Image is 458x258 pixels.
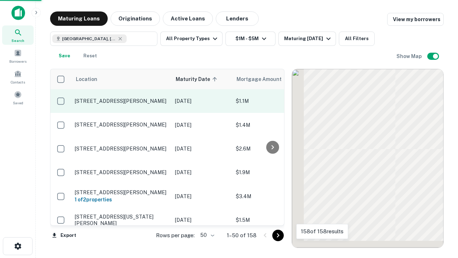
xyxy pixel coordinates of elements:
[13,100,23,106] span: Saved
[53,49,76,63] button: Save your search to get updates of matches that match your search criteria.
[232,69,311,89] th: Mortgage Amount
[175,145,229,153] p: [DATE]
[236,97,307,105] p: $1.1M
[9,58,26,64] span: Borrowers
[75,169,168,176] p: [STREET_ADDRESS][PERSON_NAME]
[50,11,108,26] button: Maturing Loans
[11,38,24,43] span: Search
[2,67,34,86] a: Contacts
[75,196,168,204] h6: 1 of 2 properties
[75,98,168,104] p: [STREET_ADDRESS][PERSON_NAME]
[2,88,34,107] a: Saved
[422,201,458,235] iframe: Chat Widget
[160,32,223,46] button: All Property Types
[198,230,215,240] div: 50
[175,216,229,224] p: [DATE]
[236,121,307,129] p: $1.4M
[175,168,229,176] p: [DATE]
[227,231,257,240] p: 1–50 of 158
[236,145,307,153] p: $2.6M
[156,231,195,240] p: Rows per page:
[62,35,116,42] span: [GEOGRAPHIC_DATA], [GEOGRAPHIC_DATA], [GEOGRAPHIC_DATA]
[339,32,375,46] button: All Filters
[163,11,213,26] button: Active Loans
[11,79,25,85] span: Contacts
[284,34,333,43] div: Maturing [DATE]
[71,69,171,89] th: Location
[278,32,336,46] button: Maturing [DATE]
[225,32,276,46] button: $1M - $5M
[2,46,34,66] a: Borrowers
[75,145,168,152] p: [STREET_ADDRESS][PERSON_NAME]
[111,11,160,26] button: Originations
[272,230,284,241] button: Go to next page
[236,168,307,176] p: $1.9M
[301,227,343,236] p: 158 of 158 results
[396,52,423,60] h6: Show Map
[79,49,102,63] button: Reset
[11,6,25,20] img: capitalize-icon.png
[175,97,229,105] p: [DATE]
[75,214,168,226] p: [STREET_ADDRESS][US_STATE][PERSON_NAME]
[176,75,219,83] span: Maturity Date
[236,192,307,200] p: $3.4M
[237,75,291,83] span: Mortgage Amount
[171,69,232,89] th: Maturity Date
[50,230,78,241] button: Export
[75,121,168,128] p: [STREET_ADDRESS][PERSON_NAME]
[292,69,443,248] div: 0 0
[2,25,34,45] a: Search
[236,216,307,224] p: $1.5M
[175,192,229,200] p: [DATE]
[175,121,229,129] p: [DATE]
[216,11,259,26] button: Lenders
[75,75,97,83] span: Location
[387,13,444,26] a: View my borrowers
[75,189,168,196] p: [STREET_ADDRESS][PERSON_NAME]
